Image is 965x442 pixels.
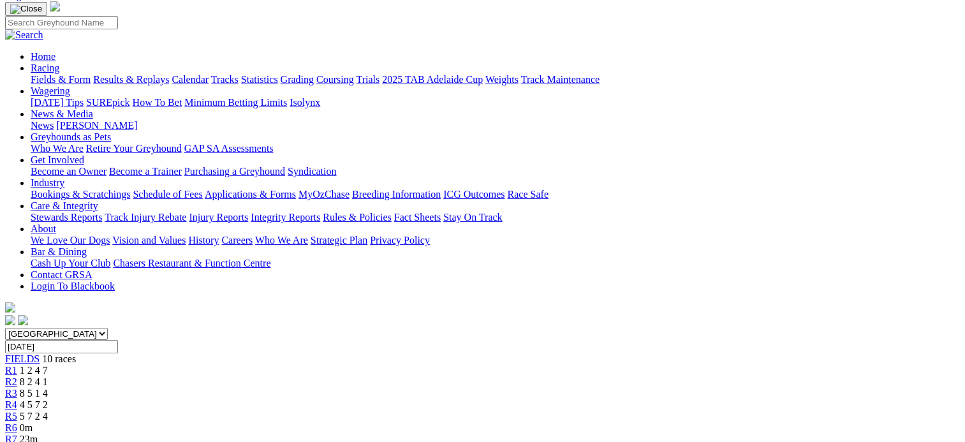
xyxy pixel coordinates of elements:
a: Get Involved [31,154,84,165]
a: Purchasing a Greyhound [184,166,285,177]
a: Stay On Track [443,212,502,223]
a: Results & Replays [93,74,169,85]
a: Trials [356,74,379,85]
a: FIELDS [5,353,40,364]
a: Strategic Plan [311,235,367,246]
a: Greyhounds as Pets [31,131,111,142]
a: Become an Owner [31,166,107,177]
a: SUREpick [86,97,129,108]
div: Greyhounds as Pets [31,143,960,154]
a: Chasers Restaurant & Function Centre [113,258,270,269]
input: Select date [5,340,118,353]
input: Search [5,16,118,29]
a: Isolynx [290,97,320,108]
a: How To Bet [133,97,182,108]
a: We Love Our Dogs [31,235,110,246]
img: facebook.svg [5,315,15,325]
img: logo-grsa-white.png [50,1,60,11]
a: Bookings & Scratchings [31,189,130,200]
div: Wagering [31,97,960,108]
a: Privacy Policy [370,235,430,246]
a: Breeding Information [352,189,441,200]
a: Calendar [172,74,209,85]
img: Close [10,4,42,14]
img: twitter.svg [18,315,28,325]
a: About [31,223,56,234]
a: Statistics [241,74,278,85]
span: 4 5 7 2 [20,399,48,410]
a: Syndication [288,166,336,177]
a: Grading [281,74,314,85]
a: Rules & Policies [323,212,392,223]
span: 10 races [42,353,76,364]
a: Retire Your Greyhound [86,143,182,154]
a: R2 [5,376,17,387]
a: Vision and Values [112,235,186,246]
a: News [31,120,54,131]
a: Weights [485,74,519,85]
button: Toggle navigation [5,2,47,16]
a: GAP SA Assessments [184,143,274,154]
a: Bar & Dining [31,246,87,257]
div: Care & Integrity [31,212,960,223]
a: Track Injury Rebate [105,212,186,223]
a: Coursing [316,74,354,85]
a: News & Media [31,108,93,119]
a: [DATE] Tips [31,97,84,108]
a: Careers [221,235,253,246]
div: Get Involved [31,166,960,177]
a: Contact GRSA [31,269,92,280]
a: Cash Up Your Club [31,258,110,269]
span: 8 2 4 1 [20,376,48,387]
a: Industry [31,177,64,188]
a: Become a Trainer [109,166,182,177]
a: Tracks [211,74,239,85]
a: Schedule of Fees [133,189,202,200]
span: 1 2 4 7 [20,365,48,376]
a: Minimum Betting Limits [184,97,287,108]
div: News & Media [31,120,960,131]
a: Care & Integrity [31,200,98,211]
a: Who We Are [255,235,308,246]
div: Racing [31,74,960,85]
a: R6 [5,422,17,433]
a: History [188,235,219,246]
a: Integrity Reports [251,212,320,223]
a: Fact Sheets [394,212,441,223]
img: Search [5,29,43,41]
a: R5 [5,411,17,422]
span: 8 5 1 4 [20,388,48,399]
a: ICG Outcomes [443,189,505,200]
div: Industry [31,189,960,200]
a: Home [31,51,55,62]
a: R1 [5,365,17,376]
a: Racing [31,63,59,73]
a: Applications & Forms [205,189,296,200]
a: Stewards Reports [31,212,102,223]
a: Race Safe [507,189,548,200]
a: Fields & Form [31,74,91,85]
a: R3 [5,388,17,399]
span: 5 7 2 4 [20,411,48,422]
a: Login To Blackbook [31,281,115,291]
img: logo-grsa-white.png [5,302,15,313]
a: [PERSON_NAME] [56,120,137,131]
span: 0m [20,422,33,433]
a: Track Maintenance [521,74,600,85]
a: Injury Reports [189,212,248,223]
div: About [31,235,960,246]
a: R4 [5,399,17,410]
a: Wagering [31,85,70,96]
a: MyOzChase [298,189,350,200]
a: Who We Are [31,143,84,154]
div: Bar & Dining [31,258,960,269]
a: 2025 TAB Adelaide Cup [382,74,483,85]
